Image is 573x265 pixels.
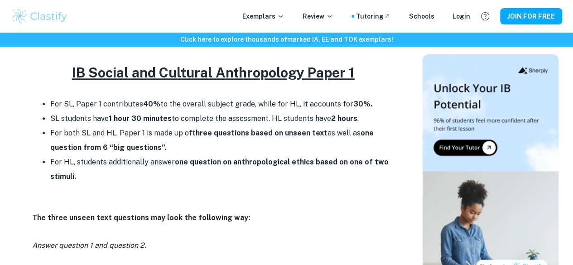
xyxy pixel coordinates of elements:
[50,155,395,184] li: For HL, students additionally answer
[331,114,357,123] strong: 2 hours
[72,64,355,81] u: IB Social and Cultural Anthropology Paper 1
[500,8,562,24] button: JOIN FOR FREE
[143,100,160,108] strong: 40%
[50,143,166,152] strong: question from 6 “big questions”.
[32,213,250,222] strong: The three unseen text questions may look the following way:
[2,34,571,44] h6: Click here to explore thousands of marked IA, EE and TOK exemplars !
[303,11,333,21] p: Review
[50,126,395,155] li: For both SL and HL, Paper 1 is made up of as well as
[109,114,172,123] strong: 1 hour 30 minutes
[409,11,434,21] a: Schools
[453,11,470,21] a: Login
[192,129,327,137] strong: three questions based on unseen text
[361,129,374,137] strong: one
[50,111,395,126] li: SL students have to complete the assessment. HL students have .
[242,11,284,21] p: Exemplars
[477,9,493,24] button: Help and Feedback
[11,7,68,25] img: Clastify logo
[50,97,395,111] li: For SL, Paper 1 contributes to the overall subject grade, while for HL, it accounts for
[356,11,391,21] a: Tutoring
[353,100,372,108] strong: 30%.
[32,241,146,250] i: Answer question 1 and question 2.
[50,158,389,181] strong: one question on anthropological ethics based on one of two stimuli.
